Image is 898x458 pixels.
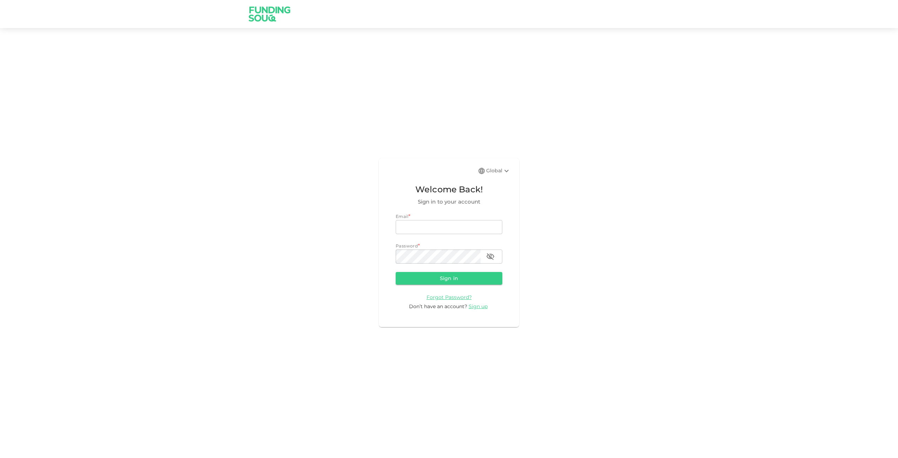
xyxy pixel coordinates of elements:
[396,243,418,248] span: Password
[409,303,467,310] span: Don’t have an account?
[396,272,502,285] button: Sign in
[486,167,511,175] div: Global
[396,220,502,234] input: email
[396,250,481,264] input: password
[469,303,488,310] span: Sign up
[396,183,502,196] span: Welcome Back!
[396,198,502,206] span: Sign in to your account
[396,214,408,219] span: Email
[427,294,472,300] a: Forgot Password?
